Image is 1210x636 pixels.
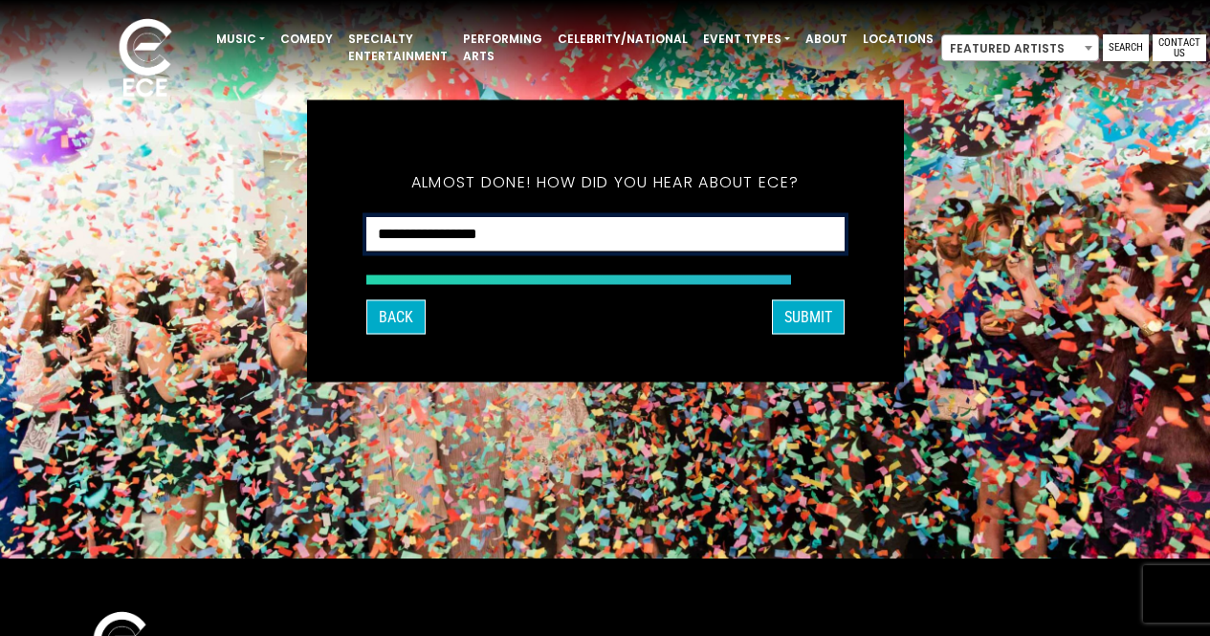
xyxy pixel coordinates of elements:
span: Featured Artists [941,34,1099,61]
img: ece_new_logo_whitev2-1.png [98,13,193,106]
span: Featured Artists [942,35,1098,62]
a: About [798,23,855,55]
a: Event Types [695,23,798,55]
a: Search [1103,34,1149,61]
a: Contact Us [1153,34,1206,61]
a: Music [209,23,273,55]
h5: Almost done! How did you hear about ECE? [366,147,845,216]
a: Performing Arts [455,23,550,73]
a: Celebrity/National [550,23,695,55]
button: Back [366,299,426,334]
a: Comedy [273,23,341,55]
button: SUBMIT [772,299,845,334]
a: Specialty Entertainment [341,23,455,73]
select: How did you hear about ECE [366,216,845,252]
a: Locations [855,23,941,55]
